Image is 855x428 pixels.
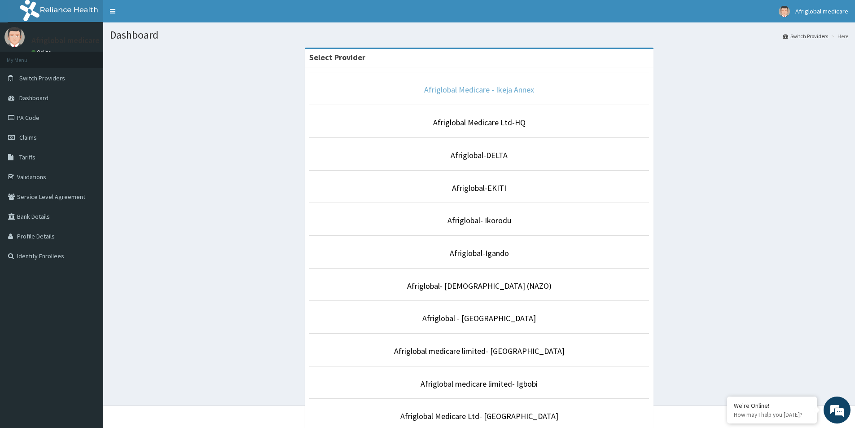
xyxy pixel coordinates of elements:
span: Tariffs [19,153,35,161]
a: Afriglobal- Ikorodu [447,215,511,225]
span: Claims [19,133,37,141]
a: Switch Providers [783,32,828,40]
span: Afriglobal medicare [795,7,848,15]
strong: Select Provider [309,52,365,62]
h1: Dashboard [110,29,848,41]
a: Afriglobal-EKITI [452,183,506,193]
div: We're Online! [734,402,810,410]
p: Afriglobal medicare [31,36,100,44]
img: User Image [4,27,25,47]
img: User Image [779,6,790,17]
a: Afriglobal Medicare Ltd- [GEOGRAPHIC_DATA] [400,411,558,421]
span: Dashboard [19,94,48,102]
a: Afriglobal-DELTA [451,150,508,160]
a: Afriglobal- [DEMOGRAPHIC_DATA] (NAZO) [407,281,552,291]
a: Afriglobal-Igando [450,248,509,258]
li: Here [829,32,848,40]
a: Afriglobal Medicare Ltd-HQ [433,117,526,128]
span: Switch Providers [19,74,65,82]
p: How may I help you today? [734,411,810,419]
a: Online [31,49,53,55]
a: Afriglobal medicare limited- Igbobi [421,379,538,389]
a: Afriglobal - [GEOGRAPHIC_DATA] [422,313,536,323]
a: Afriglobal Medicare - Ikeja Annex [424,84,534,95]
a: Afriglobal medicare limited- [GEOGRAPHIC_DATA] [394,346,565,356]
